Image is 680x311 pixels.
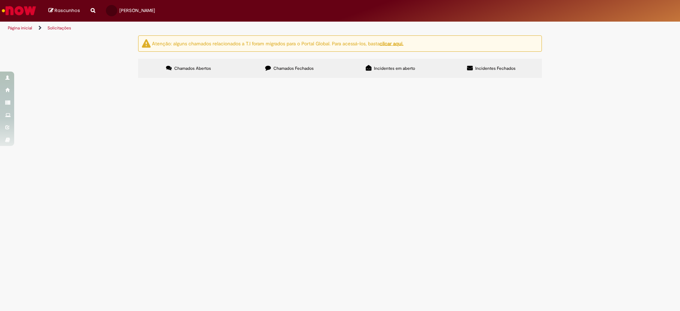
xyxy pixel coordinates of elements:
[273,66,314,71] span: Chamados Fechados
[119,7,155,13] span: [PERSON_NAME]
[1,4,37,18] img: ServiceNow
[8,25,32,31] a: Página inicial
[47,25,71,31] a: Solicitações
[380,40,403,46] a: clicar aqui.
[5,22,448,35] ul: Trilhas de página
[174,66,211,71] span: Chamados Abertos
[49,7,80,14] a: Rascunhos
[152,40,403,46] ng-bind-html: Atenção: alguns chamados relacionados a T.I foram migrados para o Portal Global. Para acessá-los,...
[374,66,415,71] span: Incidentes em aberto
[55,7,80,14] span: Rascunhos
[475,66,516,71] span: Incidentes Fechados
